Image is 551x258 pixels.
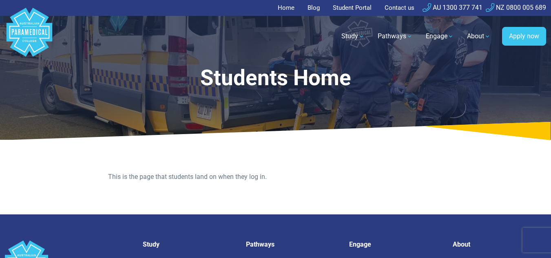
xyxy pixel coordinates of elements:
h5: Engage [349,240,443,248]
a: Engage [421,25,459,48]
a: Study [336,25,370,48]
a: AU 1300 377 741 [423,4,482,11]
p: This is the page that students land on when they log in. [108,172,443,182]
h5: Study [143,240,236,248]
a: Australian Paramedical College [5,16,54,57]
h5: Pathways [246,240,339,248]
a: Apply now [502,27,546,46]
h5: About [453,240,546,248]
a: About [462,25,496,48]
a: Pathways [373,25,418,48]
h1: Students Home [73,65,478,91]
a: NZ 0800 005 689 [486,4,546,11]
